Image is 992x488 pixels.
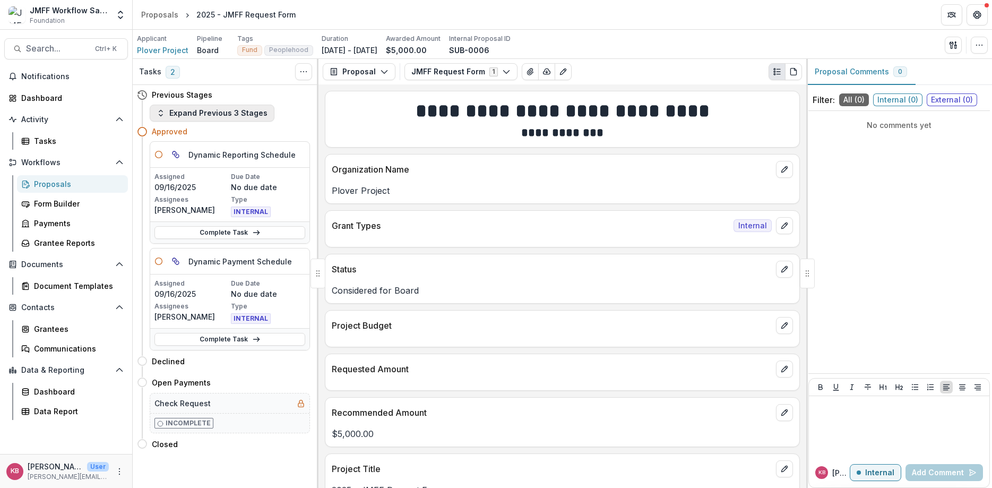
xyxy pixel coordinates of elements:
h4: Closed [152,439,178,450]
span: Search... [26,44,89,54]
span: Fund [242,46,257,54]
div: Tasks [34,135,119,147]
button: View dependent tasks [167,146,184,163]
span: INTERNAL [231,313,271,324]
div: 2025 - JMFF Request Form [196,9,296,20]
p: Tags [237,34,253,44]
div: Form Builder [34,198,119,209]
div: JMFF Workflow Sandbox [30,5,109,16]
p: Project Title [332,463,772,475]
button: Underline [830,381,842,393]
span: Workflows [21,158,111,167]
button: Open Documents [4,256,128,273]
p: 09/16/2025 [154,182,229,193]
button: Internal [850,464,901,481]
p: User [87,462,109,472]
p: Status [332,263,772,276]
button: Ordered List [924,381,937,393]
p: Pipeline [197,34,222,44]
p: Board [197,45,219,56]
span: Foundation [30,16,65,25]
button: View dependent tasks [167,253,184,270]
span: Contacts [21,303,111,312]
button: Open Data & Reporting [4,362,128,379]
div: Proposals [141,9,178,20]
div: Communications [34,343,119,354]
span: 2 [166,66,180,79]
p: Internal [865,468,894,477]
button: edit [776,217,793,234]
img: JMFF Workflow Sandbox [8,6,25,23]
button: Partners [941,4,962,25]
button: Proposal Comments [806,59,916,85]
button: edit [776,404,793,421]
button: Plaintext view [769,63,786,80]
div: Dashboard [21,92,119,104]
span: Data & Reporting [21,366,111,375]
h4: Declined [152,356,185,367]
button: JMFF Request Form1 [404,63,517,80]
div: Payments [34,218,119,229]
button: Strike [861,381,874,393]
button: Toggle View Cancelled Tasks [295,63,312,80]
a: Proposals [137,7,183,22]
button: Open Activity [4,111,128,128]
button: Italicize [846,381,858,393]
button: Expand Previous 3 Stages [150,105,274,122]
p: Recommended Amount [332,406,772,419]
a: Complete Task [154,333,305,346]
p: 09/16/2025 [154,288,229,299]
h4: Previous Stages [152,89,212,100]
p: [PERSON_NAME][EMAIL_ADDRESS][DOMAIN_NAME] [28,472,109,482]
button: edit [776,161,793,178]
button: Get Help [967,4,988,25]
h4: Approved [152,126,187,137]
span: 0 [898,68,902,75]
span: External ( 0 ) [927,93,977,106]
div: Grantees [34,323,119,335]
button: Align Right [971,381,984,393]
a: Communications [17,340,128,357]
span: All ( 0 ) [839,93,869,106]
p: Type [231,195,305,204]
div: Document Templates [34,280,119,292]
p: Grant Types [332,219,729,232]
p: Awarded Amount [386,34,441,44]
button: Add Comment [905,464,983,481]
button: Open entity switcher [113,4,128,25]
div: Ctrl + K [93,43,119,55]
button: Notifications [4,68,128,85]
span: Peoplehood [269,46,308,54]
button: View Attached Files [522,63,539,80]
p: Incomplete [166,418,211,428]
p: Assignees [154,195,229,204]
button: Bold [814,381,827,393]
button: Proposal [323,63,395,80]
h3: Tasks [139,67,161,76]
p: [PERSON_NAME] [28,461,83,472]
p: Due Date [231,279,305,288]
span: Plover Project [137,45,188,56]
a: Tasks [17,132,128,150]
span: Notifications [21,72,124,81]
p: Considered for Board [332,284,793,297]
p: Internal Proposal ID [449,34,511,44]
button: Open Contacts [4,299,128,316]
p: Plover Project [332,184,793,197]
p: Assigned [154,279,229,288]
a: Proposals [17,175,128,193]
h5: Dynamic Reporting Schedule [188,149,296,160]
p: No due date [231,288,305,299]
p: No due date [231,182,305,193]
a: Dashboard [4,89,128,107]
p: [PERSON_NAME] [154,204,229,216]
p: Requested Amount [332,363,772,375]
h5: Dynamic Payment Schedule [188,256,292,267]
button: Search... [4,38,128,59]
span: Activity [21,115,111,124]
button: Align Center [956,381,969,393]
button: edit [776,261,793,278]
span: INTERNAL [231,207,271,217]
a: Data Report [17,403,128,420]
p: $5,000.00 [332,427,793,440]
